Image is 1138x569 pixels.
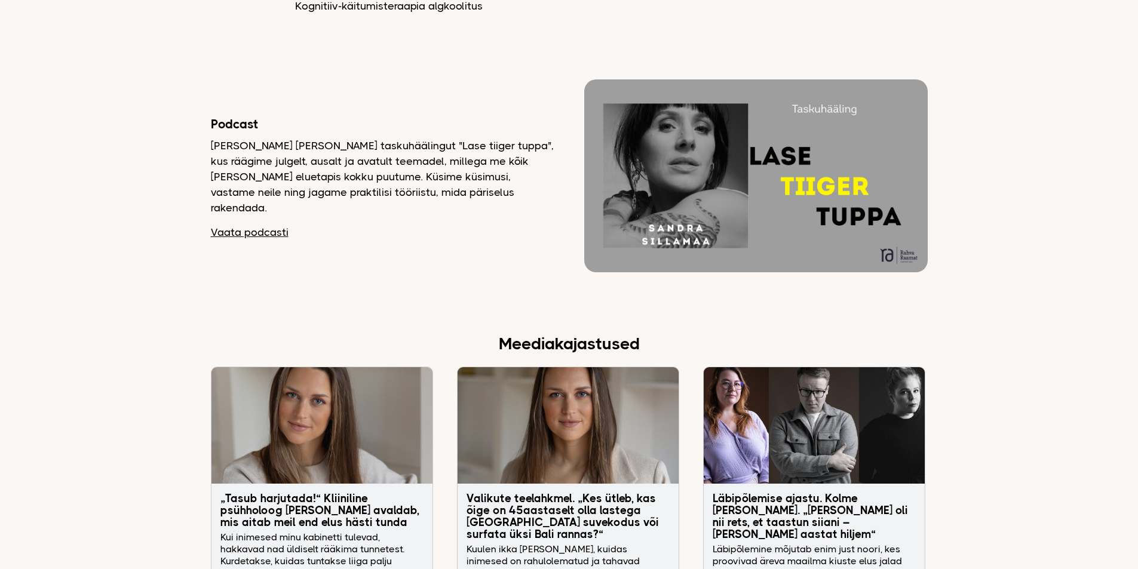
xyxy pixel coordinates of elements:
h2: Meediakajastused [211,336,928,352]
h3: Valikute teelahkmel. „Kes ütleb, kas õige on 45aastaselt olla lastega [GEOGRAPHIC_DATA] suvekodus... [467,493,670,540]
h2: Podcast [211,116,554,132]
h3: Läbipõlemise ajastu. Kolme [PERSON_NAME]. „[PERSON_NAME] oli nii rets, et taastun siiani – [PERSO... [713,493,916,540]
a: Vaata podcasti [211,224,289,240]
p: [PERSON_NAME] [PERSON_NAME] taskuhäälingut "Lase tiiger tuppa", kus räägime julgelt, ausalt ja av... [211,138,554,216]
img: Lase Tiiger Tuppa podcast [584,79,928,272]
h3: „Tasub harjutada!“ Kliiniline psühholoog [PERSON_NAME] avaldab, mis aitab meil end elus hästi tunda [220,493,424,528]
